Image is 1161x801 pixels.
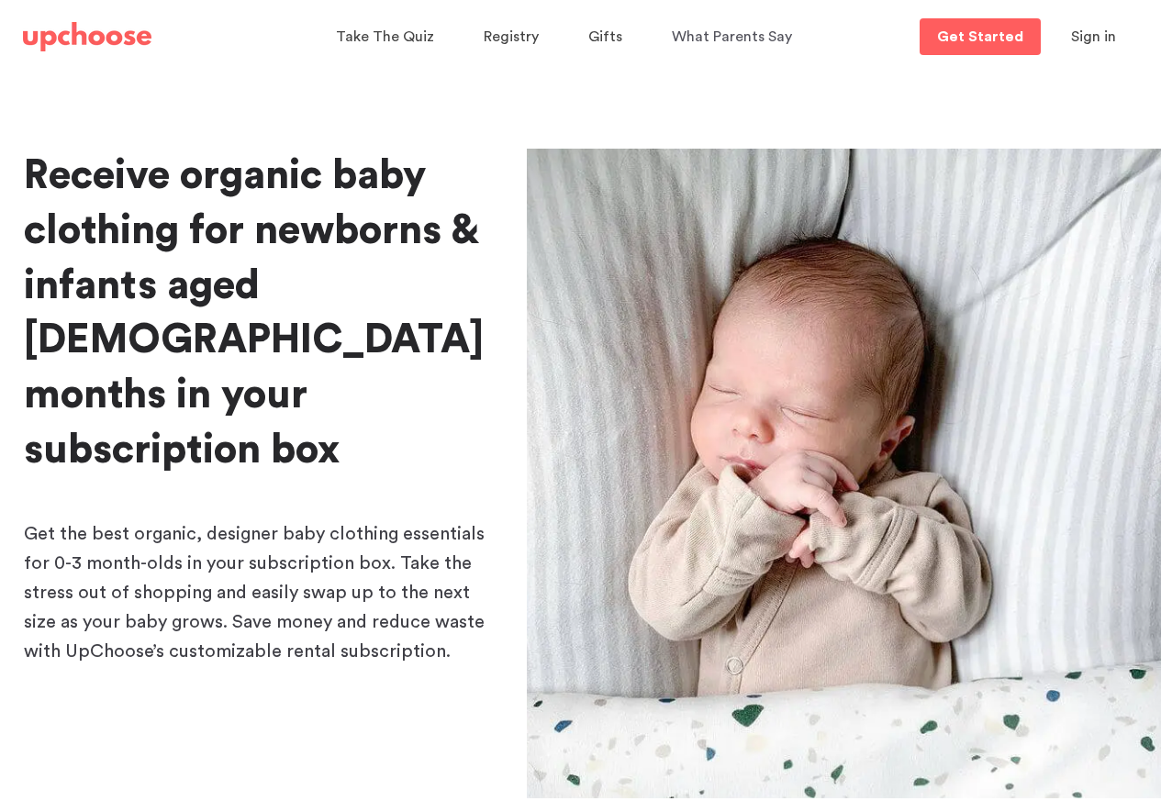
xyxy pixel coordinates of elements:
[484,19,544,55] a: Registry
[24,149,497,478] h1: Receive organic baby clothing for newborns & infants aged [DEMOGRAPHIC_DATA] months in your subsc...
[920,18,1041,55] a: Get Started
[23,22,151,51] img: UpChoose
[937,29,1023,44] p: Get Started
[484,29,539,44] span: Registry
[588,19,628,55] a: Gifts
[24,525,485,661] span: Get the best organic, designer baby clothing essentials for 0-3 month-olds in your subscription b...
[1071,29,1116,44] span: Sign in
[1048,18,1139,55] button: Sign in
[336,29,434,44] span: Take The Quiz
[672,19,798,55] a: What Parents Say
[588,29,622,44] span: Gifts
[23,18,151,56] a: UpChoose
[672,29,792,44] span: What Parents Say
[336,19,440,55] a: Take The Quiz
